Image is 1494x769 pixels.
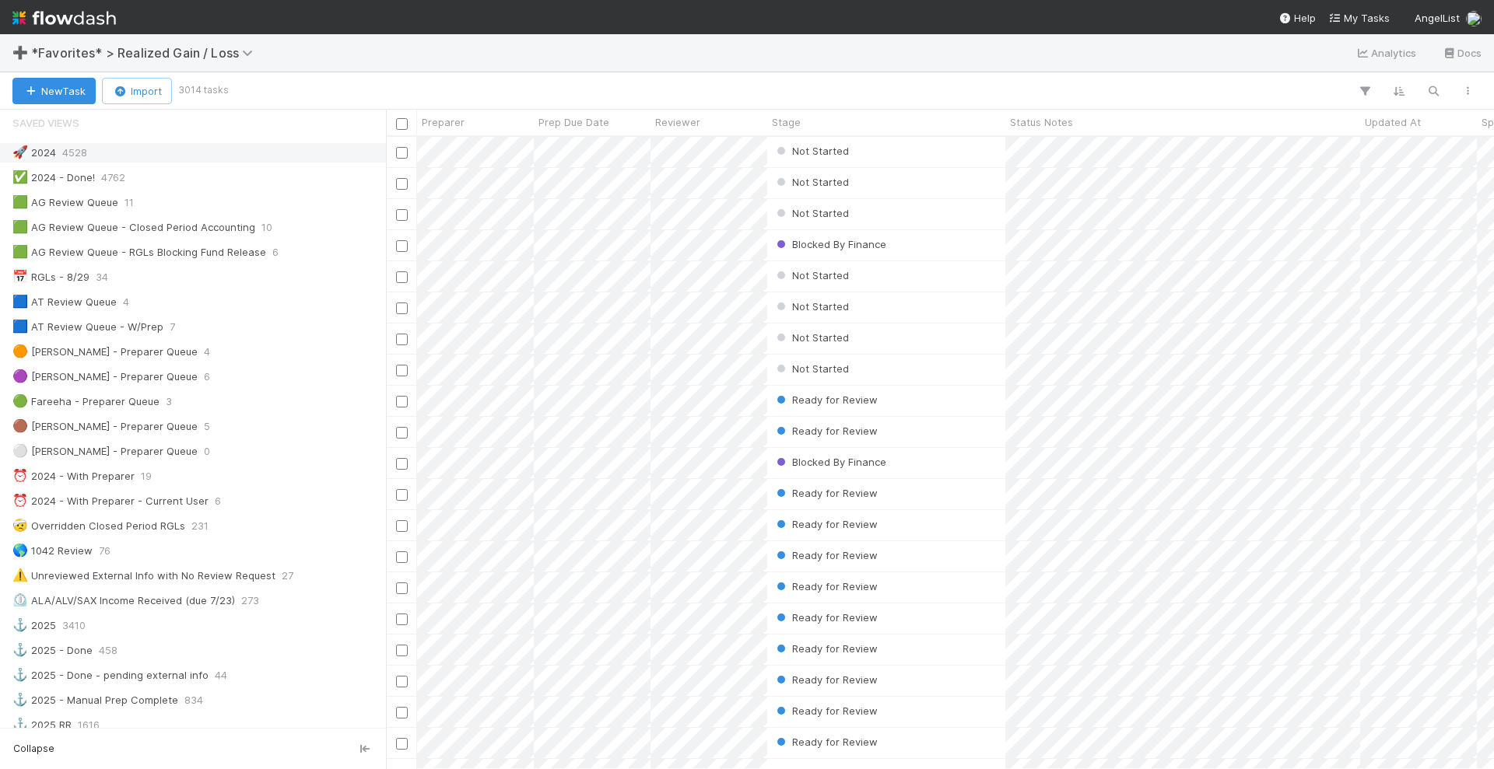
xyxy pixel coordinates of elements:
input: Toggle Row Selected [396,707,408,718]
span: Not Started [773,207,849,219]
div: Fareeha - Preparer Queue [12,392,160,411]
span: ⚪ [12,444,28,457]
span: 🚀 [12,145,28,159]
span: Blocked By Finance [773,456,886,468]
span: Reviewer [655,114,700,130]
span: Not Started [773,300,849,313]
input: Toggle Row Selected [396,365,408,376]
input: Toggle Row Selected [396,396,408,407]
div: 2025 [12,616,56,635]
span: 🟦 [12,320,28,333]
input: Toggle Row Selected [396,334,408,345]
div: AG Review Queue [12,193,118,212]
span: Updated At [1365,114,1421,130]
span: Ready for Review [773,611,878,624]
span: Ready for Review [773,393,878,406]
input: Toggle Row Selected [396,302,408,314]
span: 4 [123,292,129,312]
div: Not Started [773,267,849,283]
div: Not Started [773,174,849,190]
input: Toggle Row Selected [396,613,408,625]
span: Saved Views [12,107,79,138]
div: [PERSON_NAME] - Preparer Queue [12,342,198,362]
span: 27 [282,566,293,585]
span: ⚓ [12,718,28,731]
span: Blocked By Finance [773,238,886,250]
span: 458 [99,641,117,660]
input: Toggle Row Selected [396,738,408,750]
input: Toggle Row Selected [396,209,408,221]
a: Analytics [1355,44,1417,62]
span: ➕ [12,46,28,59]
div: 2024 [12,143,56,163]
input: Toggle All Rows Selected [396,118,408,130]
div: 2025 RR [12,715,72,735]
span: *Favorites* > Realized Gain / Loss [31,45,261,61]
div: 2025 - Manual Prep Complete [12,690,178,710]
input: Toggle Row Selected [396,489,408,501]
span: 5 [204,417,210,436]
span: AngelList [1415,12,1460,24]
div: Help [1278,10,1316,26]
span: Collapse [13,742,54,756]
span: 10 [261,218,272,237]
span: ⏲️ [12,593,28,606]
span: 231 [191,516,209,536]
span: Status Notes [1010,114,1073,130]
div: 2024 - With Preparer [12,467,135,486]
span: 834 [184,690,203,710]
input: Toggle Row Selected [396,582,408,594]
div: 2024 - With Preparer - Current User [12,491,209,511]
div: Ready for Review [773,703,878,718]
input: Toggle Row Selected [396,458,408,470]
span: Not Started [773,269,849,281]
div: [PERSON_NAME] - Preparer Queue [12,442,198,461]
span: Ready for Review [773,736,878,748]
span: ⏰ [12,469,28,482]
small: 3014 tasks [178,83,229,97]
button: Import [102,78,172,104]
span: Not Started [773,362,849,375]
div: Not Started [773,143,849,159]
div: ALA/ALV/SAX Income Received (due 7/23) [12,591,235,610]
div: Unreviewed External Info with No Review Request [12,566,275,585]
div: Not Started [773,299,849,314]
span: Not Started [773,331,849,344]
div: Ready for Review [773,641,878,656]
a: My Tasks [1328,10,1390,26]
span: 6 [272,243,279,262]
span: 4762 [101,168,125,187]
div: 2025 - Done - pending external info [12,666,209,685]
span: 3410 [62,616,86,635]
span: 44 [215,666,227,685]
button: NewTask [12,78,96,104]
span: 📅 [12,270,28,283]
div: 1042 Review [12,541,93,561]
span: 6 [204,367,210,386]
div: 2024 - Done! [12,168,95,187]
span: 3 [166,392,172,411]
div: Ready for Review [773,610,878,625]
span: 🟩 [12,245,28,258]
div: Ready for Review [773,392,878,407]
span: ⏰ [12,494,28,507]
span: ⚓ [12,693,28,706]
div: Blocked By Finance [773,236,886,252]
div: [PERSON_NAME] - Preparer Queue [12,367,198,386]
span: ⚓ [12,618,28,631]
span: Prep Due Date [538,114,609,130]
span: Ready for Review [773,673,878,686]
span: Ready for Review [773,580,878,592]
input: Toggle Row Selected [396,645,408,656]
div: AG Review Queue - RGLs Blocking Fund Release [12,243,266,262]
span: 34 [96,267,108,287]
span: 76 [99,541,110,561]
img: logo-inverted-e16ddd16eac7371096b0.svg [12,5,116,31]
input: Toggle Row Selected [396,676,408,687]
div: Not Started [773,205,849,221]
div: Ready for Review [773,423,878,439]
input: Toggle Row Selected [396,178,408,190]
span: Ready for Review [773,704,878,717]
span: 🟩 [12,195,28,208]
span: ⚠️ [12,568,28,582]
